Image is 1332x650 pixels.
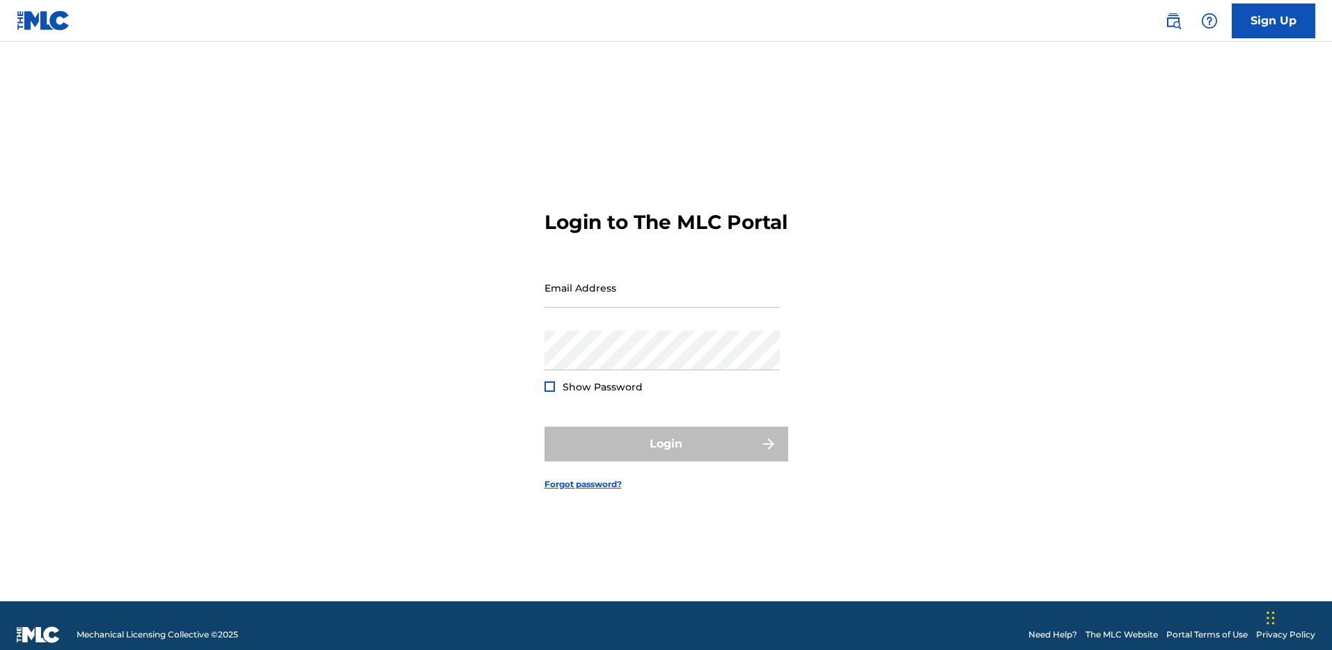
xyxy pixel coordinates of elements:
[17,626,60,643] img: logo
[1267,597,1275,639] div: Drag
[1256,628,1315,641] a: Privacy Policy
[1028,628,1077,641] a: Need Help?
[1232,3,1315,38] a: Sign Up
[1201,13,1218,29] img: help
[1159,7,1187,35] a: Public Search
[544,210,788,235] h3: Login to The MLC Portal
[17,10,70,31] img: MLC Logo
[563,381,643,393] span: Show Password
[1196,7,1223,35] div: Help
[1166,628,1248,641] a: Portal Terms of Use
[544,478,622,491] a: Forgot password?
[1165,13,1182,29] img: search
[1262,583,1332,650] iframe: Chat Widget
[77,628,238,641] span: Mechanical Licensing Collective © 2025
[1086,628,1158,641] a: The MLC Website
